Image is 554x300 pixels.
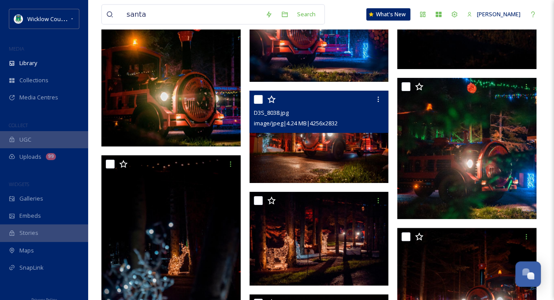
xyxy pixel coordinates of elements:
span: Uploads [19,153,41,161]
button: Open Chat [515,261,541,287]
span: Stories [19,229,38,237]
img: download%20(9).png [14,15,23,23]
span: SnapLink [19,263,44,272]
span: UGC [19,135,31,144]
div: Search [293,6,320,23]
span: Maps [19,246,34,255]
div: 99 [46,153,56,160]
img: D3S_8034.jpg [249,192,391,286]
img: D3S_8050.jpg [397,78,539,219]
a: What's New [366,8,410,21]
span: Galleries [19,194,43,203]
input: Search your library [122,5,261,24]
span: Embeds [19,212,41,220]
span: MEDIA [9,45,24,52]
span: [PERSON_NAME] [477,10,521,18]
span: Wicklow County Council [27,15,89,23]
span: WIDGETS [9,181,29,187]
a: [PERSON_NAME] [462,6,525,23]
span: Media Centres [19,93,58,102]
span: Collections [19,76,48,84]
span: D3S_8038.jpg [254,109,289,117]
span: image/jpeg | 4.24 MB | 4256 x 2832 [254,119,338,127]
span: COLLECT [9,122,28,128]
span: Library [19,59,37,67]
img: D3S_8055.jpg [101,5,243,146]
img: D3S_8038.jpg [249,91,389,183]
